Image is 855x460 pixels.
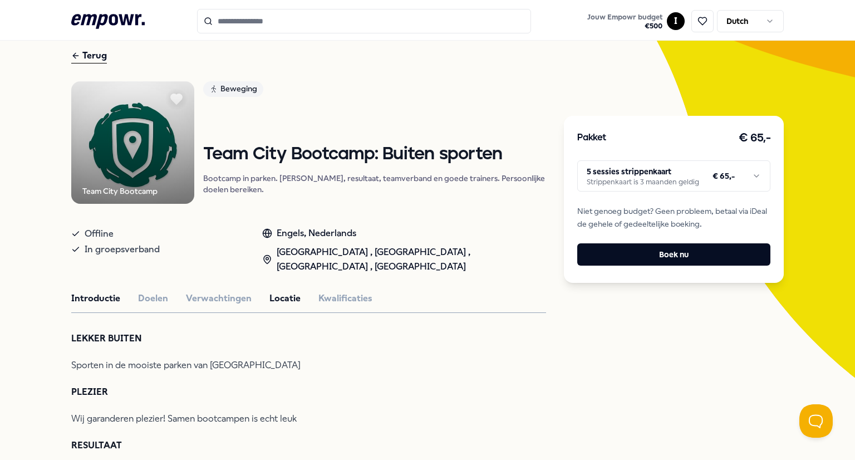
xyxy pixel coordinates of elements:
span: € 500 [587,22,662,31]
a: Beweging [203,81,547,101]
span: In groepsverband [85,242,160,257]
p: Sporten in de mooiste parken van [GEOGRAPHIC_DATA] [71,358,433,373]
button: Introductie [71,291,120,306]
a: Jouw Empowr budget€500 [583,9,667,33]
p: Wij garanderen plezier! Samen bootcampen is echt leuk [71,411,433,427]
p: Bootcamp in parken. [PERSON_NAME], resultaat, teamverband en goede trainers. Persoonlijke doelen ... [203,173,547,195]
strong: RESULTAAT [71,440,122,451]
img: Product Image [71,81,194,204]
div: Beweging [203,81,263,97]
span: Niet genoeg budget? Geen probleem, betaal via iDeal de gehele of gedeeltelijke boeking. [577,205,770,230]
div: Team City Bootcamp [82,185,158,197]
h3: € 65,- [739,129,770,147]
iframe: Help Scout Beacon - Open [799,404,833,438]
div: [GEOGRAPHIC_DATA] , [GEOGRAPHIC_DATA] , [GEOGRAPHIC_DATA] , [GEOGRAPHIC_DATA] [262,245,547,273]
button: Boek nu [577,243,770,266]
input: Search for products, categories or subcategories [197,9,531,33]
span: Offline [85,226,114,242]
button: Kwalificaties [318,291,372,306]
button: Locatie [269,291,301,306]
div: Terug [71,48,107,63]
strong: LEKKER BUITEN [71,333,142,344]
button: Jouw Empowr budget€500 [585,11,665,33]
button: Doelen [138,291,168,306]
div: Engels, Nederlands [262,226,547,241]
button: I [667,12,685,30]
h1: Team City Bootcamp: Buiten sporten [203,145,547,164]
span: Jouw Empowr budget [587,13,662,22]
strong: PLEZIER [71,386,108,397]
button: Verwachtingen [186,291,252,306]
h3: Pakket [577,131,606,145]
